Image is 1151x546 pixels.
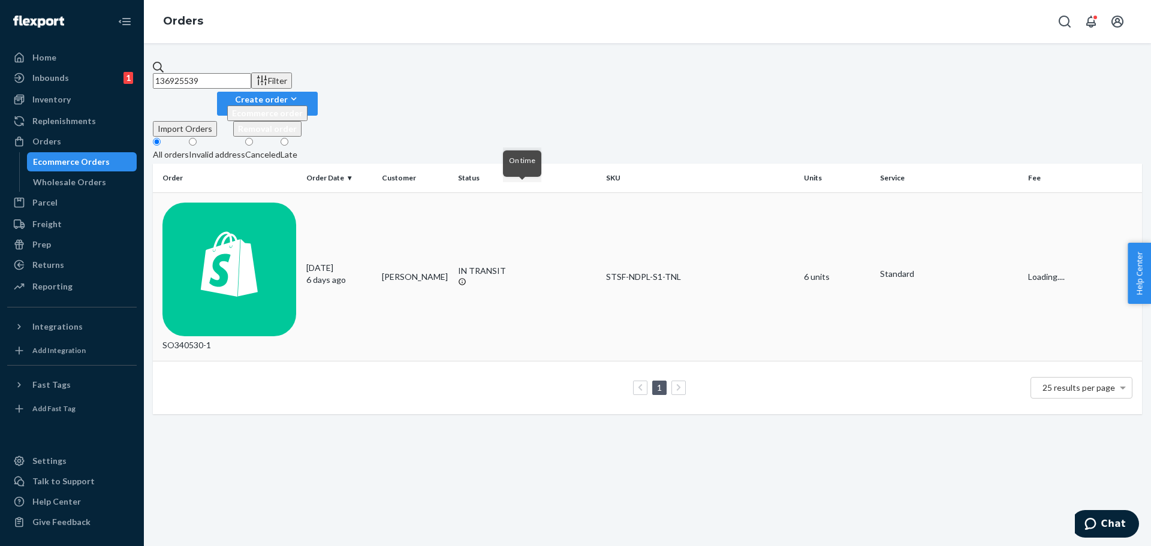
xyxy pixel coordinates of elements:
[7,111,137,131] a: Replenishments
[7,48,137,67] a: Home
[1079,10,1103,34] button: Open notifications
[245,138,253,146] input: Canceled
[153,4,213,39] ol: breadcrumbs
[33,156,110,168] div: Ecommerce Orders
[245,149,281,161] div: Canceled
[306,262,373,286] div: [DATE]
[32,259,64,271] div: Returns
[32,455,67,467] div: Settings
[153,164,302,192] th: Order
[7,341,137,360] a: Add Integration
[7,68,137,88] a: Inbounds1
[238,123,297,134] span: Removal order
[377,192,453,361] td: [PERSON_NAME]
[7,512,137,532] button: Give Feedback
[7,492,137,511] a: Help Center
[32,115,96,127] div: Replenishments
[189,138,197,146] input: Invalid address
[32,496,81,508] div: Help Center
[7,235,137,254] a: Prep
[32,280,73,292] div: Reporting
[32,197,58,209] div: Parcel
[281,149,297,161] div: Late
[7,215,137,234] a: Freight
[32,321,83,333] div: Integrations
[7,317,137,336] button: Integrations
[113,10,137,34] button: Close Navigation
[153,138,161,146] input: All orders
[382,173,448,183] div: Customer
[32,218,62,230] div: Freight
[153,121,217,137] button: Import Orders
[1023,164,1142,192] th: Fee
[227,105,308,121] button: Ecommerce order
[7,399,137,418] a: Add Fast Tag
[32,52,56,64] div: Home
[509,155,535,166] p: On time
[799,192,875,361] td: 6 units
[606,271,794,283] div: STSF-NDPL-S1-TNL
[27,152,137,171] a: Ecommerce Orders
[32,72,69,84] div: Inbounds
[1075,510,1139,540] iframe: Opens a widget where you can chat to one of our agents
[32,135,61,147] div: Orders
[153,73,251,89] input: Search orders
[655,382,664,393] a: Page 1 is your current page
[162,203,297,352] div: SO340530-1
[1023,192,1142,361] td: Loading....
[7,255,137,274] a: Returns
[453,164,602,192] th: Status
[189,149,245,161] div: Invalid address
[32,403,76,414] div: Add Fast Tag
[27,173,137,192] a: Wholesale Orders
[7,90,137,109] a: Inventory
[458,265,597,277] div: IN TRANSIT
[799,164,875,192] th: Units
[32,379,71,391] div: Fast Tags
[7,375,137,394] button: Fast Tags
[32,93,71,105] div: Inventory
[880,268,1019,280] p: Standard
[306,274,373,286] p: 6 days ago
[601,164,799,192] th: SKU
[1053,10,1077,34] button: Open Search Box
[875,164,1024,192] th: Service
[33,176,106,188] div: Wholesale Orders
[163,14,203,28] a: Orders
[256,74,287,87] div: Filter
[32,239,51,251] div: Prep
[7,277,137,296] a: Reporting
[153,149,189,161] div: All orders
[302,164,378,192] th: Order Date
[1042,382,1115,393] span: 25 results per page
[1105,10,1129,34] button: Open account menu
[7,472,137,491] button: Talk to Support
[123,72,133,84] div: 1
[281,138,288,146] input: Late
[233,121,302,137] button: Removal order
[227,93,308,105] div: Create order
[251,73,292,89] button: Filter
[1128,243,1151,304] button: Help Center
[7,193,137,212] a: Parcel
[32,475,95,487] div: Talk to Support
[13,16,64,28] img: Flexport logo
[217,92,318,116] button: Create orderEcommerce orderRemoval order
[32,345,86,355] div: Add Integration
[7,132,137,151] a: Orders
[32,516,91,528] div: Give Feedback
[232,108,303,118] span: Ecommerce order
[7,451,137,470] a: Settings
